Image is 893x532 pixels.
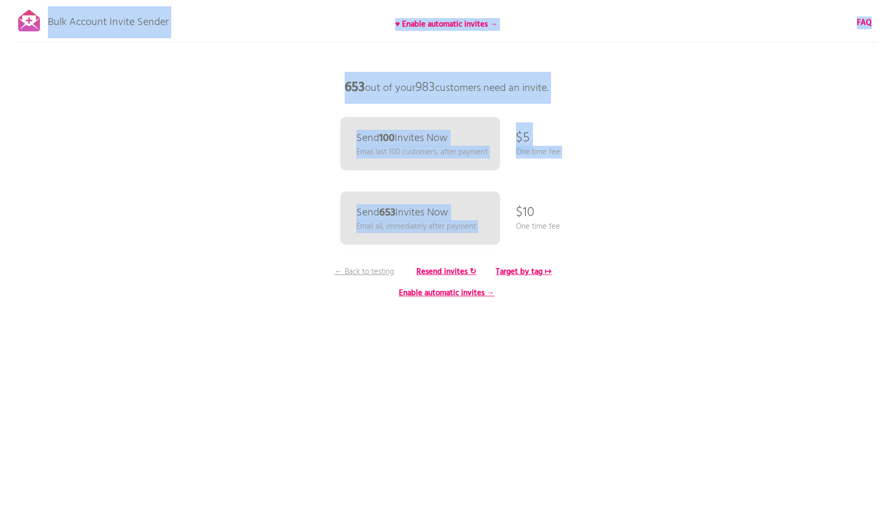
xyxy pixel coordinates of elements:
b: 653 [345,77,365,98]
p: One time fee [516,221,560,232]
a: Send100Invites Now Email last 100 customers, after payment [340,117,500,170]
b: Target by tag ↦ [496,265,552,278]
p: $10 [516,197,535,229]
p: $5 [516,122,530,154]
p: out of your customers need an invite. [287,72,606,104]
p: Send Invites Now [356,207,448,218]
p: Send Invites Now [356,133,448,144]
b: Resend invites ↻ [416,265,477,278]
b: Enable automatic invites → [399,287,495,300]
b: 100 [379,130,395,147]
p: Email all, immediately after payment [356,221,476,232]
b: 653 [379,204,395,221]
span: 983 [415,77,435,98]
p: Email last 100 customers, after payment [356,146,488,158]
p: Bulk Account Invite Sender [48,6,169,33]
p: One time fee [516,146,560,158]
b: ♥ Enable automatic invites → [395,18,498,31]
a: FAQ [857,17,872,29]
a: Send653Invites Now Email all, immediately after payment [340,192,500,245]
p: ← Back to testing [324,266,404,278]
b: FAQ [857,16,872,29]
